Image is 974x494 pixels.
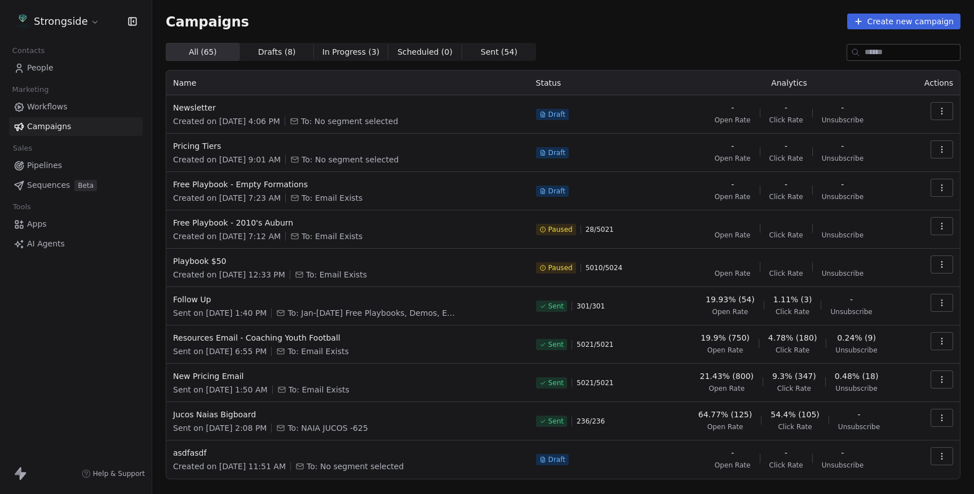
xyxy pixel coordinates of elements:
[173,269,285,280] span: Created on [DATE] 12:33 PM
[822,461,864,470] span: Unsubscribe
[841,447,844,458] span: -
[301,116,398,127] span: To: No segment selected
[847,14,960,29] button: Create new campaign
[773,294,812,305] span: 1.11% (3)
[548,455,565,464] span: Draft
[34,14,88,29] span: Strongside
[577,340,613,349] span: 5021 / 5021
[707,422,743,431] span: Open Rate
[8,199,36,215] span: Tools
[712,307,749,316] span: Open Rate
[822,269,864,278] span: Unsubscribe
[93,469,145,478] span: Help & Support
[768,332,817,343] span: 4.78% (180)
[287,307,457,319] span: To: Jan-Jul 25 Free Playbooks, Demos, Etc.
[302,231,362,242] span: To: Email Exists
[577,417,605,426] span: 236 / 236
[776,307,809,316] span: Click Rate
[837,332,876,343] span: 0.24% (9)
[173,217,523,228] span: Free Playbook - 2010's Auburn
[9,235,143,253] a: AI Agents
[173,154,281,165] span: Created on [DATE] 9:01 AM
[769,269,803,278] span: Click Rate
[173,102,523,113] span: Newsletter
[173,370,523,382] span: New Pricing Email
[173,294,523,305] span: Follow Up
[307,461,404,472] span: To: No segment selected
[776,346,809,355] span: Click Rate
[769,231,803,240] span: Click Rate
[835,384,877,393] span: Unsubscribe
[577,302,605,311] span: 301 / 301
[715,116,751,125] span: Open Rate
[838,422,880,431] span: Unsubscribe
[9,59,143,77] a: People
[302,192,362,204] span: To: Email Exists
[173,332,523,343] span: Resources Email - Coaching Youth Football
[166,70,529,95] th: Name
[74,180,97,191] span: Beta
[771,409,820,420] span: 54.4% (105)
[785,447,787,458] span: -
[700,370,754,382] span: 21.43% (800)
[670,70,909,95] th: Analytics
[9,156,143,175] a: Pipelines
[548,378,564,387] span: Sent
[173,384,268,395] span: Sent on [DATE] 1:50 AM
[322,46,380,58] span: In Progress ( 3 )
[709,384,745,393] span: Open Rate
[731,447,734,458] span: -
[731,102,734,113] span: -
[481,46,517,58] span: Sent ( 54 )
[841,140,844,152] span: -
[7,81,54,98] span: Marketing
[173,231,281,242] span: Created on [DATE] 7:12 AM
[769,461,803,470] span: Click Rate
[731,140,734,152] span: -
[715,192,751,201] span: Open Rate
[822,231,864,240] span: Unsubscribe
[173,140,523,152] span: Pricing Tiers
[548,148,565,157] span: Draft
[701,332,750,343] span: 19.9% (750)
[16,15,29,28] img: Logo%20gradient%20V_1.png
[173,179,523,190] span: Free Playbook - Empty Formations
[166,14,249,29] span: Campaigns
[397,46,453,58] span: Scheduled ( 0 )
[715,154,751,163] span: Open Rate
[173,192,281,204] span: Created on [DATE] 7:23 AM
[778,422,812,431] span: Click Rate
[27,160,62,171] span: Pipelines
[548,417,564,426] span: Sent
[306,269,367,280] span: To: Email Exists
[27,101,68,113] span: Workflows
[841,179,844,190] span: -
[769,192,803,201] span: Click Rate
[287,422,368,434] span: To: NAIA JUCOS -625
[586,225,614,234] span: 28 / 5021
[173,116,280,127] span: Created on [DATE] 4:06 PM
[173,422,267,434] span: Sent on [DATE] 2:08 PM
[835,370,879,382] span: 0.48% (18)
[173,461,286,472] span: Created on [DATE] 11:51 AM
[27,121,71,133] span: Campaigns
[14,12,102,31] button: Strongside
[936,456,963,483] iframe: Intercom live chat
[731,179,734,190] span: -
[577,378,613,387] span: 5021 / 5021
[715,231,751,240] span: Open Rate
[715,269,751,278] span: Open Rate
[548,187,565,196] span: Draft
[173,307,267,319] span: Sent on [DATE] 1:40 PM
[289,384,349,395] span: To: Email Exists
[777,384,811,393] span: Click Rate
[830,307,872,316] span: Unsubscribe
[698,409,752,420] span: 64.77% (125)
[27,218,47,230] span: Apps
[857,409,860,420] span: -
[822,154,864,163] span: Unsubscribe
[9,176,143,195] a: SequencesBeta
[9,215,143,233] a: Apps
[548,110,565,119] span: Draft
[715,461,751,470] span: Open Rate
